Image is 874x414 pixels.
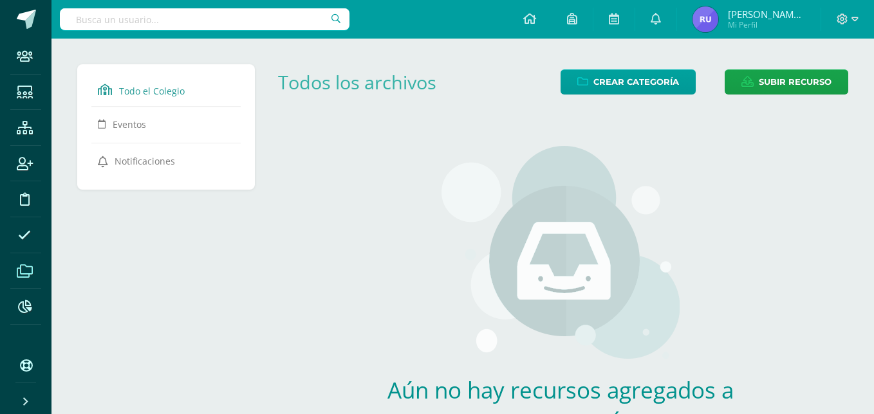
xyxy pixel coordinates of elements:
[60,8,349,30] input: Busca un usuario...
[98,78,234,101] a: Todo el Colegio
[728,8,805,21] span: [PERSON_NAME] [PERSON_NAME]
[113,118,146,130] span: Eventos
[278,69,456,94] div: Todos los archivos
[98,113,234,136] a: Eventos
[442,146,680,364] img: stages.png
[115,155,175,167] span: Notificaciones
[693,6,718,32] img: dfaa432c63edbd60da06db517a6f9b60.png
[119,85,185,97] span: Todo el Colegio
[593,70,679,94] span: Crear Categoría
[725,69,848,94] a: Subir recurso
[278,69,436,94] a: Todos los archivos
[759,70,832,94] span: Subir recurso
[728,19,805,30] span: Mi Perfil
[98,149,234,172] a: Notificaciones
[561,69,696,94] a: Crear Categoría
